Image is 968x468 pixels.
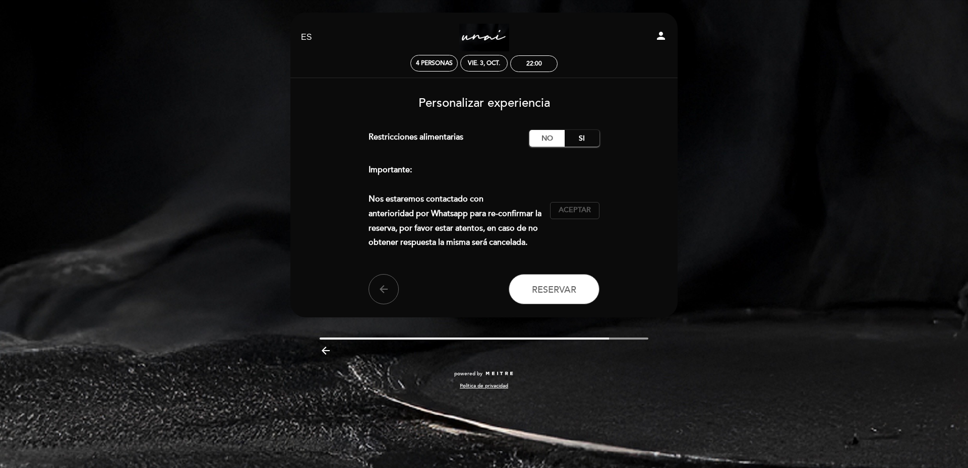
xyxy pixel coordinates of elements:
button: Reservar [509,274,599,304]
i: arrow_backward [320,345,332,357]
div: Restricciones alimentarias [369,130,530,147]
a: Política de privacidad [460,382,508,389]
i: arrow_back [378,283,390,295]
span: Personalizar experiencia [418,96,550,110]
span: Aceptar [559,205,591,216]
strong: Importante: [369,165,412,175]
div: 22:00 [526,60,542,68]
img: MEITRE [485,371,514,376]
p: Nos estaremos contactado con anterioridad por Whatsapp para re-confirmar la reserva, por favor es... [369,163,542,250]
span: 4 personas [416,59,453,67]
button: Aceptar [550,202,599,219]
span: Reservar [532,284,576,295]
button: arrow_back [369,274,399,304]
a: Unai [421,24,547,51]
label: No [529,130,565,147]
div: vie. 3, oct. [468,59,500,67]
a: powered by [454,370,514,377]
i: person [655,30,667,42]
span: powered by [454,370,482,377]
button: person [655,30,667,45]
label: Si [564,130,599,147]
